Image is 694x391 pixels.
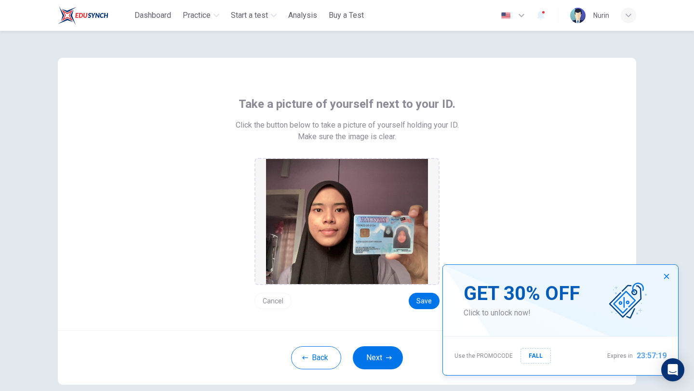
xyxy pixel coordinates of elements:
img: Profile picture [570,8,586,23]
div: Open Intercom Messenger [661,358,684,381]
a: ELTC logo [58,6,131,25]
button: Practice [179,7,223,24]
div: Nurin [593,10,609,21]
span: Click the button below to take a picture of yourself holding your ID. [236,119,459,131]
button: Back [291,346,341,369]
button: Cancel [254,293,292,309]
span: Take a picture of yourself next to your ID. [239,96,455,112]
button: Analysis [284,7,321,24]
span: Start a test [231,10,268,21]
span: GET 30% OFF [464,282,580,305]
img: ELTC logo [58,6,108,25]
img: en [500,12,512,19]
span: Click to unlock now! [464,307,580,319]
span: Expires in [607,350,633,362]
span: Use the PROMOCODE [454,350,513,362]
span: Buy a Test [329,10,364,21]
button: Dashboard [131,7,175,24]
button: Buy a Test [325,7,368,24]
button: Next [353,346,403,369]
span: Dashboard [134,10,171,21]
span: Make sure the image is clear. [298,131,396,143]
img: preview screemshot [266,159,428,284]
button: Start a test [227,7,280,24]
span: FALL [529,351,543,361]
span: Analysis [288,10,317,21]
span: Practice [183,10,211,21]
span: 23:57:19 [637,350,667,362]
button: Save [409,293,440,309]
